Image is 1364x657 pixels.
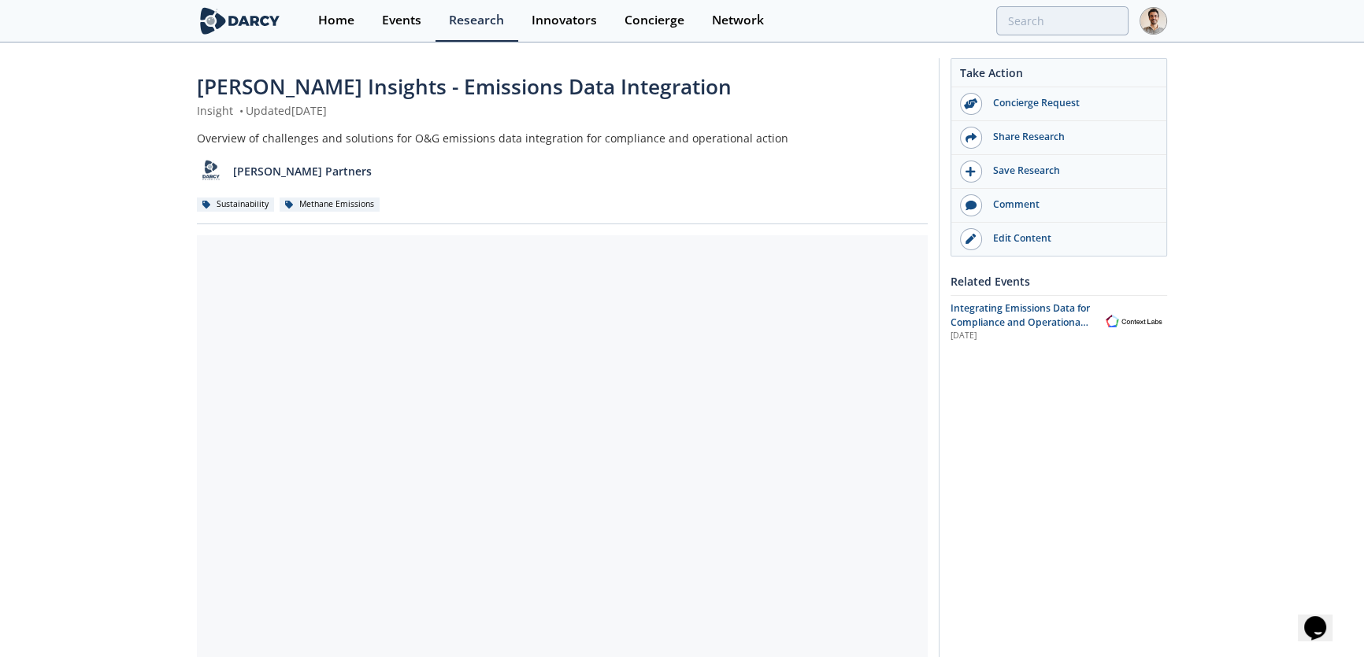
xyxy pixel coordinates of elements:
[236,103,246,118] span: •
[318,14,354,27] div: Home
[951,65,1166,87] div: Take Action
[382,14,421,27] div: Events
[982,197,1158,212] div: Comment
[532,14,597,27] div: Innovators
[197,197,274,212] div: Sustainability
[625,14,684,27] div: Concierge
[1101,312,1167,330] img: Context Labs
[982,231,1158,245] div: Edit Content
[951,223,1166,256] a: Edit Content
[951,301,1167,343] a: Integrating Emissions Data for Compliance and Operational Action [DATE] Context Labs
[951,301,1090,344] span: Integrating Emissions Data for Compliance and Operational Action
[982,96,1158,110] div: Concierge Request
[982,164,1158,178] div: Save Research
[197,130,928,146] div: Overview of challenges and solutions for O&G emissions data integration for compliance and operat...
[982,130,1158,144] div: Share Research
[996,6,1129,35] input: Advanced Search
[197,72,732,101] span: [PERSON_NAME] Insights - Emissions Data Integration
[712,14,764,27] div: Network
[233,163,372,179] p: [PERSON_NAME] Partners
[197,7,283,35] img: logo-wide.svg
[951,268,1167,295] div: Related Events
[280,197,380,212] div: Methane Emissions
[197,102,928,119] div: Insight Updated [DATE]
[951,330,1090,342] div: [DATE]
[449,14,504,27] div: Research
[1140,7,1167,35] img: Profile
[1298,594,1348,641] iframe: chat widget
